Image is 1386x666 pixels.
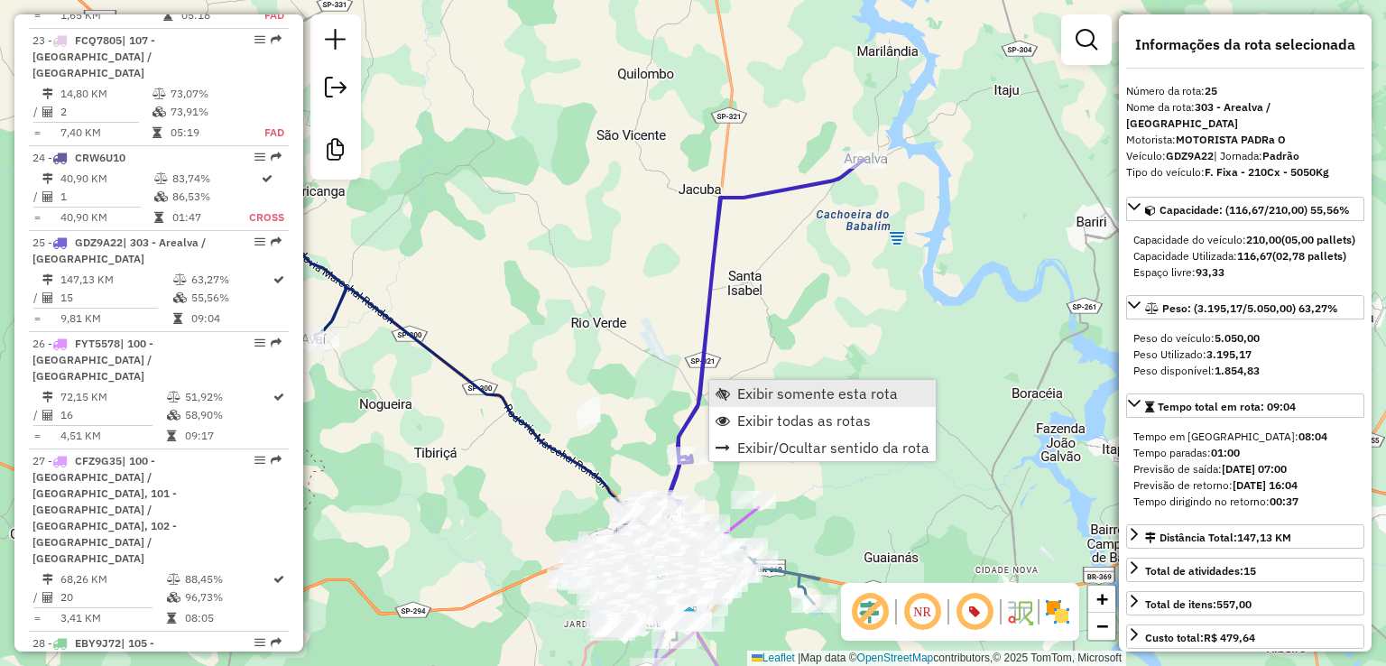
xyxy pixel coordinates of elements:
[1205,84,1217,97] strong: 25
[171,188,248,206] td: 86,53%
[60,85,152,103] td: 14,80 KM
[173,292,187,303] i: % de utilização da cubagem
[1215,364,1260,377] strong: 1.854,83
[32,337,153,383] span: 26 -
[42,392,53,402] i: Distância Total
[60,103,152,121] td: 2
[1068,22,1104,58] a: Exibir filtros
[1126,36,1364,53] h4: Informações da rota selecionada
[1222,462,1287,476] strong: [DATE] 07:00
[1126,421,1364,517] div: Tempo total em rota: 09:04
[1133,477,1357,494] div: Previsão de retorno:
[171,208,248,227] td: 01:47
[60,6,162,24] td: 1,65 KM
[318,132,354,172] a: Criar modelo
[184,609,272,627] td: 08:05
[709,434,936,461] li: Exibir/Ocultar sentido da rota
[1204,631,1255,644] strong: R$ 479,64
[254,338,265,348] em: Opções
[32,310,42,328] td: =
[1281,233,1355,246] strong: (05,00 pallets)
[167,574,180,585] i: % de utilização do peso
[42,274,53,285] i: Distância Total
[271,338,282,348] em: Rota exportada
[60,406,166,424] td: 16
[32,33,155,79] span: | 107 - [GEOGRAPHIC_DATA] / [GEOGRAPHIC_DATA]
[42,106,53,117] i: Total de Atividades
[1126,295,1364,319] a: Peso: (3.195,17/5.050,00) 63,27%
[1215,331,1260,345] strong: 5.050,00
[184,388,272,406] td: 51,92%
[170,85,245,103] td: 73,07%
[709,407,936,434] li: Exibir todas as rotas
[1133,232,1357,248] div: Capacidade do veículo:
[32,151,125,164] span: 24 -
[709,380,936,407] li: Exibir somente esta rota
[901,590,944,634] span: Ocultar NR
[42,574,53,585] i: Distância Total
[1043,597,1072,626] img: Exibir/Ocultar setores
[1166,149,1214,162] strong: GDZ9A22
[173,274,187,285] i: % de utilização do peso
[32,289,42,307] td: /
[747,651,1126,666] div: Map data © contributors,© 2025 TomTom, Microsoft
[1145,630,1255,646] div: Custo total:
[154,191,168,202] i: % de utilização da cubagem
[1126,100,1270,130] strong: 303 - Arealva / [GEOGRAPHIC_DATA]
[75,636,121,650] span: EBY9J72
[60,271,172,289] td: 147,13 KM
[42,292,53,303] i: Total de Atividades
[167,613,176,624] i: Tempo total em rota
[254,637,265,648] em: Opções
[953,590,996,634] span: Exibir número da rota
[1145,597,1252,613] div: Total de itens:
[254,455,265,466] em: Opções
[1088,613,1115,640] a: Zoom out
[154,173,168,184] i: % de utilização do peso
[1133,461,1357,477] div: Previsão de saída:
[1206,347,1252,361] strong: 3.195,17
[1126,524,1364,549] a: Distância Total:147,13 KM
[1126,558,1364,582] a: Total de atividades:15
[184,427,272,445] td: 09:17
[1237,249,1272,263] strong: 116,67
[1298,430,1327,443] strong: 08:04
[163,10,172,21] i: Tempo total em rota
[1243,564,1256,578] strong: 15
[167,430,176,441] i: Tempo total em rota
[1126,164,1364,180] div: Tipo do veículo:
[678,606,701,629] img: 617 UDC Light Bauru
[1205,165,1329,179] strong: F. Fixa - 210Cx - 5050Kg
[1176,133,1286,146] strong: MOTORISTA PADRa O
[60,188,153,206] td: 1
[1237,531,1291,544] span: 147,13 KM
[1126,197,1364,221] a: Capacidade: (116,67/210,00) 55,56%
[32,406,42,424] td: /
[167,410,180,421] i: % de utilização da cubagem
[42,410,53,421] i: Total de Atividades
[1133,331,1260,345] span: Peso do veículo:
[273,574,284,585] i: Rota otimizada
[271,152,282,162] em: Rota exportada
[42,191,53,202] i: Total de Atividades
[1133,347,1357,363] div: Peso Utilizado:
[1005,597,1034,626] img: Fluxo de ruas
[737,440,929,455] span: Exibir/Ocultar sentido da rota
[60,588,166,606] td: 20
[167,392,180,402] i: % de utilização do peso
[42,173,53,184] i: Distância Total
[262,173,273,184] i: Rota otimizada
[1133,445,1357,461] div: Tempo paradas:
[1214,149,1299,162] span: | Jornada:
[32,124,42,142] td: =
[75,454,122,467] span: CFZ9G35
[1160,203,1350,217] span: Capacidade: (116,67/210,00) 55,56%
[248,208,285,227] td: Cross
[273,392,284,402] i: Rota otimizada
[1211,446,1240,459] strong: 01:00
[1096,587,1108,610] span: +
[318,22,354,62] a: Nova sessão e pesquisa
[32,337,153,383] span: | 100 - [GEOGRAPHIC_DATA] / [GEOGRAPHIC_DATA]
[152,106,166,117] i: % de utilização da cubagem
[1133,363,1357,379] div: Peso disponível:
